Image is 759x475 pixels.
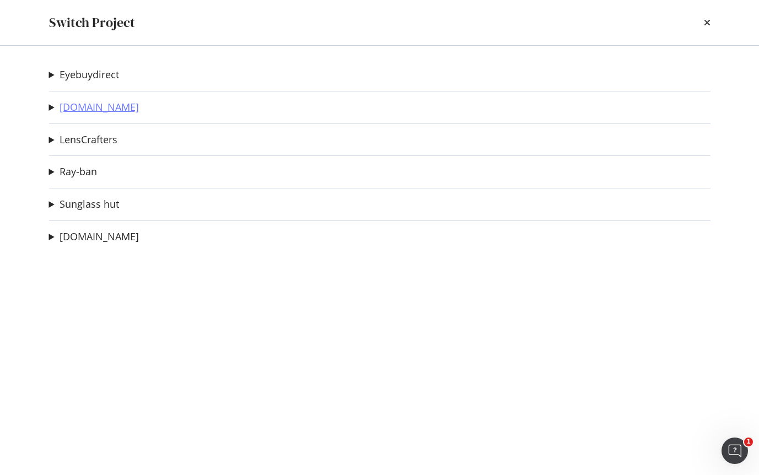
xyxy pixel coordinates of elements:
[49,100,139,115] summary: [DOMAIN_NAME]
[60,198,119,210] a: Sunglass hut
[60,134,117,145] a: LensCrafters
[49,230,139,244] summary: [DOMAIN_NAME]
[49,13,135,32] div: Switch Project
[49,68,119,82] summary: Eyebuydirect
[49,197,119,212] summary: Sunglass hut
[60,69,119,80] a: Eyebuydirect
[49,133,117,147] summary: LensCrafters
[49,165,97,179] summary: Ray-ban
[722,438,748,464] iframe: Intercom live chat
[744,438,753,446] span: 1
[60,101,139,113] a: [DOMAIN_NAME]
[60,231,139,242] a: [DOMAIN_NAME]
[60,166,97,177] a: Ray-ban
[704,13,710,32] div: times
